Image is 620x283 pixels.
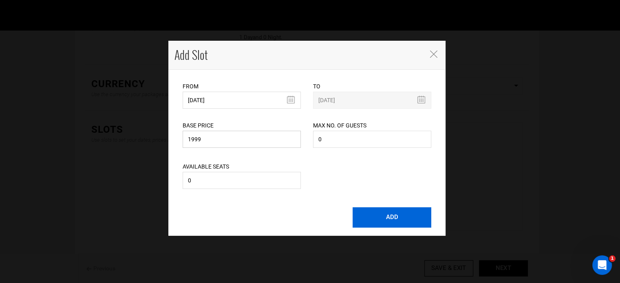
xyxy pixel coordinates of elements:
button: Close [429,49,437,58]
h4: Add Slot [174,47,421,63]
input: Available Seats [183,172,301,189]
input: No. of guests [313,131,431,148]
label: From [183,82,199,90]
label: Max No. of Guests [313,121,366,129]
iframe: Intercom live chat [592,255,612,275]
label: To [313,82,320,90]
span: 1 [609,255,616,262]
button: ADD [353,207,431,228]
input: Price [183,131,301,148]
input: Select Start Date [183,92,301,109]
label: Available Seats [183,162,229,171]
label: Base Price [183,121,214,129]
